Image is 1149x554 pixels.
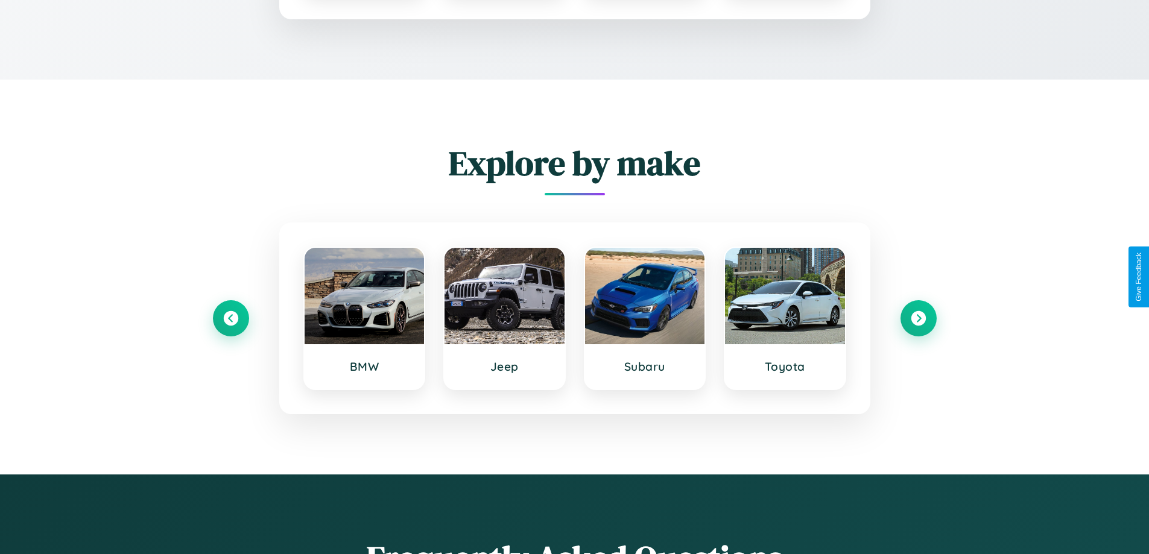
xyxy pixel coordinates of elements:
[213,140,937,186] h2: Explore by make
[317,359,413,374] h3: BMW
[457,359,552,374] h3: Jeep
[737,359,833,374] h3: Toyota
[1135,253,1143,301] div: Give Feedback
[597,359,693,374] h3: Subaru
